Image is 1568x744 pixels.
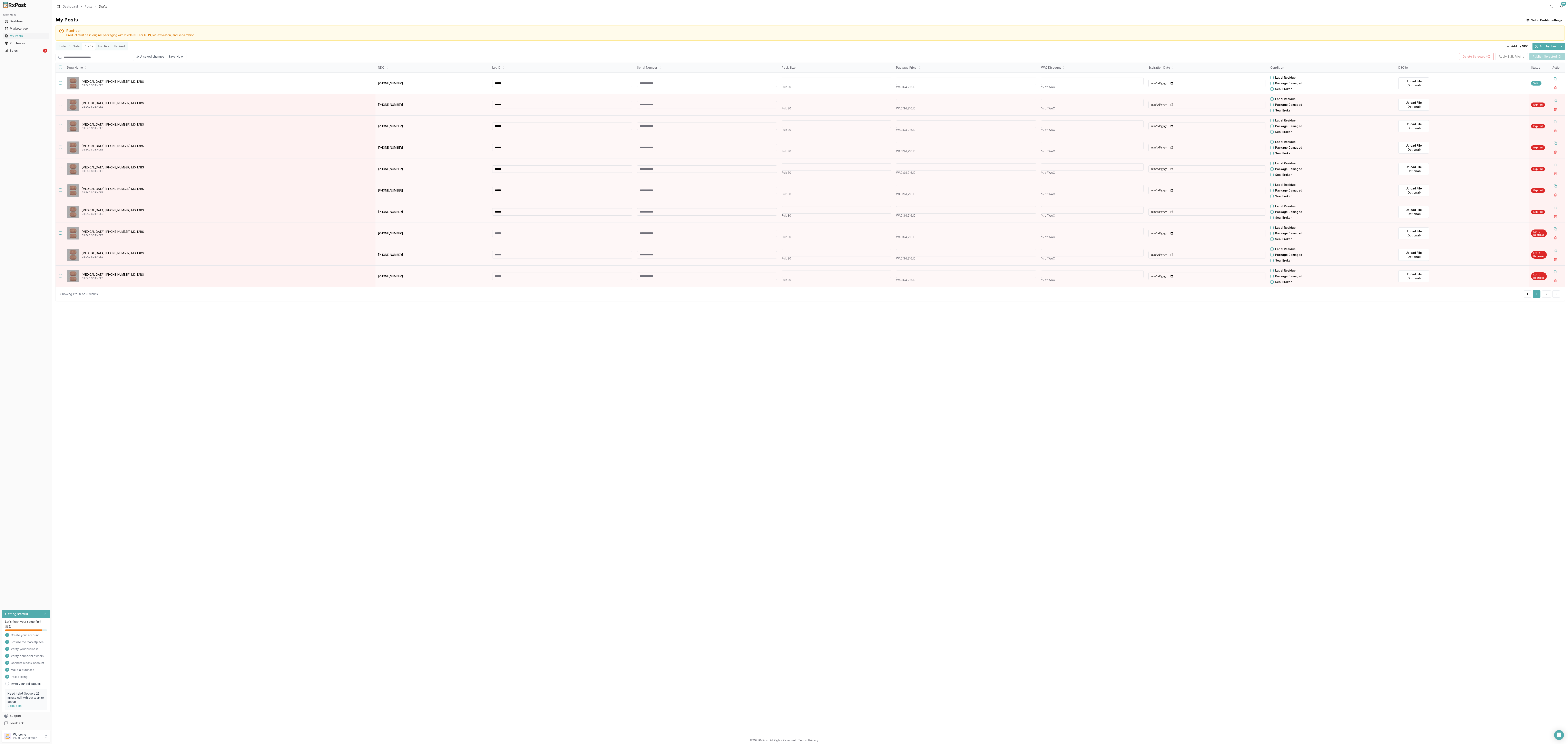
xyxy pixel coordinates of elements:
span: WAC: $4,216.10 [896,192,915,196]
a: Purchases [3,40,49,47]
button: Duplicate [1552,139,1559,147]
button: Duplicate [1552,75,1559,82]
label: Upload File (Optional) [1398,77,1429,89]
a: Terms [798,738,807,742]
button: Upload File (Optional) [1398,249,1429,261]
label: Seal Broken [1275,151,1292,155]
label: Package Damaged [1275,103,1302,107]
button: Sales2 [2,47,50,54]
a: Sales2 [3,47,49,54]
img: Biktarvy 50-200-25 MG TABS [67,163,79,175]
div: Sales [5,49,42,53]
span: % of WAC [1041,235,1055,239]
label: Seal Broken [1275,130,1292,134]
th: Pack Size [779,63,894,72]
p: [PHONE_NUMBER] [378,103,487,107]
button: Duplicate [1552,204,1559,211]
button: 1 [1533,290,1540,298]
div: Lot ID Required [1531,251,1547,259]
th: Action [1549,63,1565,72]
span: % of WAC [1041,192,1055,196]
p: [PHONE_NUMBER] [378,253,487,257]
div: Drug Name [67,66,372,70]
button: Support [2,712,50,719]
span: WAC: $4,216.10 [896,235,915,239]
label: Label Residue [1275,118,1296,123]
label: Package Damaged [1275,124,1302,128]
p: [PHONE_NUMBER] [378,124,487,128]
span: WAC: $4,216.10 [896,128,915,131]
label: Label Residue [1275,76,1296,80]
div: Purchases [5,41,47,45]
a: Invite your colleagues [11,682,41,686]
span: Browse the marketplace [11,640,44,644]
label: Package Damaged [1275,231,1302,235]
label: Upload File (Optional) [1398,185,1429,196]
div: Expired [1531,102,1545,107]
span: Full: 30 [782,214,791,217]
p: GILEAD SCIENCES [82,148,372,151]
div: NDC [378,66,487,70]
button: 9+ [1558,3,1565,10]
p: [PHONE_NUMBER] [378,231,487,235]
button: Dashboard [2,18,50,25]
img: Biktarvy 50-200-25 MG TABS [67,99,79,111]
label: Seal Broken [1275,194,1292,198]
img: RxPost Logo [2,2,28,8]
div: Expired [1531,145,1545,150]
p: [MEDICAL_DATA] [PHONE_NUMBER] MG TABS [82,273,372,277]
label: Upload File (Optional) [1398,163,1429,175]
span: Drafts [99,4,107,9]
label: Upload File (Optional) [1398,270,1429,282]
span: WAC: $4,216.10 [896,171,915,174]
button: Delete [1552,106,1559,113]
button: Feedback [2,719,50,727]
p: [MEDICAL_DATA] [PHONE_NUMBER] MG TABS [82,123,372,127]
button: Duplicate [1552,268,1559,275]
button: Upload File (Optional) [1398,227,1429,239]
label: Package Damaged [1275,167,1302,171]
button: Duplicate [1552,118,1559,125]
span: Full: 30 [782,85,791,89]
label: Package Damaged [1275,210,1302,214]
span: % of WAC [1041,85,1055,89]
p: GILEAD SCIENCES [82,277,372,280]
button: Upload File (Optional) [1398,142,1429,154]
img: Biktarvy 50-200-25 MG TABS [67,227,79,239]
img: Biktarvy 50-200-25 MG TABS [67,249,79,261]
p: [PHONE_NUMBER] [378,210,487,214]
img: Biktarvy 50-200-25 MG TABS [67,120,79,132]
button: Inactive [96,43,112,50]
span: % of WAC [1041,257,1055,260]
a: Dashboard [63,4,78,9]
span: Post a listing [11,675,28,679]
div: Dashboard [5,19,47,23]
div: My Posts [56,17,78,24]
img: Biktarvy 50-200-25 MG TABS [67,206,79,218]
label: Seal Broken [1275,87,1292,91]
button: Purchases [2,40,50,47]
button: Duplicate [1552,225,1559,233]
div: Showing 1 to 10 of 13 results [60,292,98,296]
p: GILEAD SCIENCES [82,127,372,130]
div: Expired [1531,210,1545,214]
a: Posts [85,4,92,9]
label: Package Damaged [1275,81,1302,85]
button: Save Now [165,53,186,60]
p: GILEAD SCIENCES [82,191,372,194]
button: Delete [1552,127,1559,134]
span: % of WAC [1041,107,1055,110]
label: Package Damaged [1275,188,1302,193]
p: [PHONE_NUMBER] [378,146,487,150]
span: WAC: $4,216.10 [896,214,915,217]
button: 2 [1542,290,1551,298]
button: Marketplace [2,25,50,32]
button: My Posts [2,33,50,39]
p: GILEAD SCIENCES [82,234,372,237]
p: Welcome [13,733,41,737]
span: Verify your business [11,647,38,651]
span: Make a purchase [11,668,34,672]
div: Package Price [896,66,1036,70]
div: Product must be in original packaging with visible NDC or GTIN, lot, expiration, and serialization. [66,33,1561,37]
